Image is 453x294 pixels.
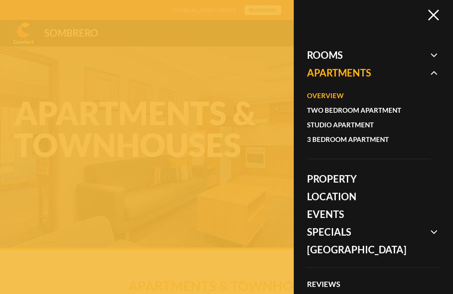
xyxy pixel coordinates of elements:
[307,206,431,223] a: Events
[307,170,431,188] a: Property
[307,132,422,147] a: 3 Bedroom Apartment
[307,188,431,206] a: Location
[307,64,431,170] span: Apartments
[307,103,422,118] a: Two Bedroom Apartment
[307,277,431,291] a: Reviews
[307,118,422,132] a: Studio Apartment
[307,241,431,259] a: [GEOGRAPHIC_DATA]
[307,223,431,241] span: Specials
[307,88,422,103] a: Overview
[307,46,431,64] span: Rooms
